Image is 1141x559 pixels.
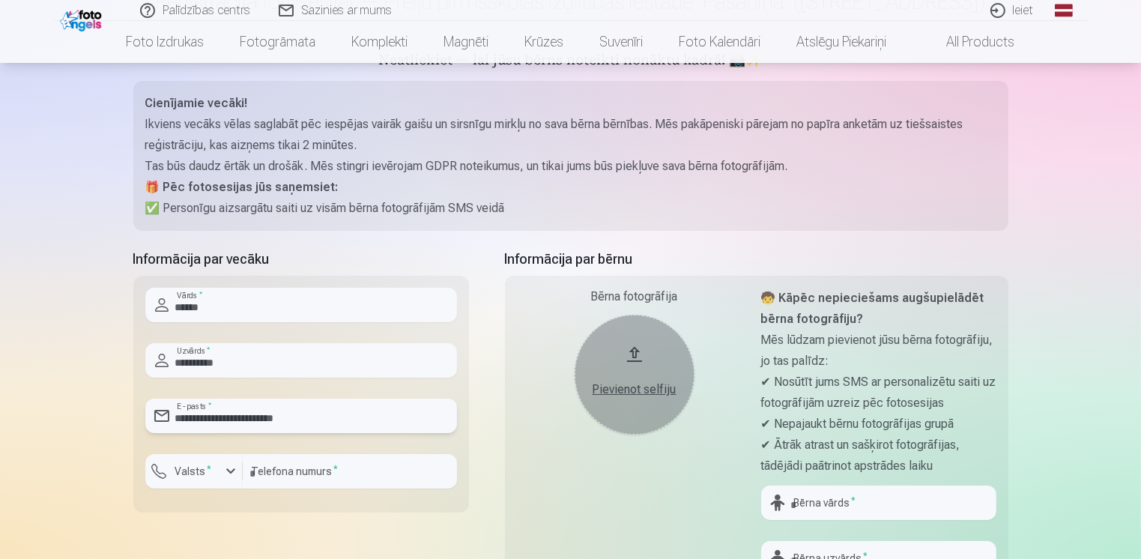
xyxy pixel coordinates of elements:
a: Fotogrāmata [223,21,334,63]
a: Krūzes [507,21,582,63]
div: Bērna fotogrāfija [517,288,752,306]
a: Atslēgu piekariņi [779,21,905,63]
a: Foto kalendāri [662,21,779,63]
a: Komplekti [334,21,426,63]
h5: Informācija par bērnu [505,249,1008,270]
strong: 🎁 Pēc fotosesijas jūs saņemsiet: [145,180,339,194]
strong: 🧒 Kāpēc nepieciešams augšupielādēt bērna fotogrāfiju? [761,291,984,326]
p: ✔ Ātrāk atrast un sašķirot fotogrāfijas, tādējādi paātrinot apstrādes laiku [761,435,996,477]
button: Valsts* [145,454,243,489]
a: Magnēti [426,21,507,63]
img: /fa1 [60,6,106,31]
h5: Informācija par vecāku [133,249,469,270]
a: Foto izdrukas [109,21,223,63]
p: ✔ Nepajaukt bērnu fotogrāfijas grupā [761,414,996,435]
p: ✔ Nosūtīt jums SMS ar personalizētu saiti uz fotogrāfijām uzreiz pēc fotosesijas [761,372,996,414]
p: ✅ Personīgu aizsargātu saiti uz visām bērna fotogrāfijām SMS veidā [145,198,996,219]
button: Pievienot selfiju [575,315,694,435]
strong: Cienījamie vecāki! [145,96,248,110]
p: Ikviens vecāks vēlas saglabāt pēc iespējas vairāk gaišu un sirsnīgu mirkļu no sava bērna bērnības... [145,114,996,156]
p: Tas būs daudz ērtāk un drošāk. Mēs stingri ievērojam GDPR noteikumus, un tikai jums būs piekļuve ... [145,156,996,177]
a: Suvenīri [582,21,662,63]
label: Valsts [169,464,218,479]
div: Pievienot selfiju [590,381,680,399]
a: All products [905,21,1033,63]
p: Mēs lūdzam pievienot jūsu bērna fotogrāfiju, jo tas palīdz: [761,330,996,372]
